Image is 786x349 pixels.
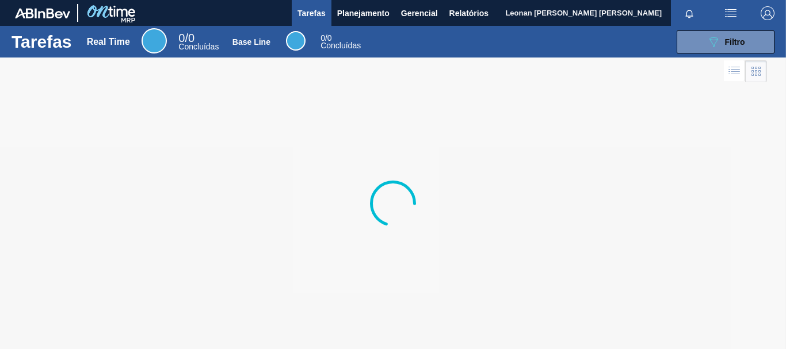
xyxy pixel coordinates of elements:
[12,35,72,48] h1: Tarefas
[178,42,219,51] span: Concluídas
[286,31,306,51] div: Base Line
[724,6,738,20] img: userActions
[15,8,70,18] img: TNhmsLtSVTkK8tSr43FrP2fwEKptu5GPRR3wAAAABJRU5ErkJggg==
[337,6,390,20] span: Planejamento
[320,33,325,43] span: 0
[677,30,774,53] button: Filtro
[671,5,708,21] button: Notificações
[178,32,185,44] span: 0
[320,41,361,50] span: Concluídas
[449,6,489,20] span: Relatórios
[178,33,219,51] div: Real Time
[320,34,361,49] div: Base Line
[725,37,745,47] span: Filtro
[320,33,331,43] span: / 0
[87,37,130,47] div: Real Time
[761,6,774,20] img: Logout
[297,6,326,20] span: Tarefas
[178,32,194,44] span: / 0
[232,37,270,47] div: Base Line
[142,28,167,53] div: Real Time
[401,6,438,20] span: Gerencial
